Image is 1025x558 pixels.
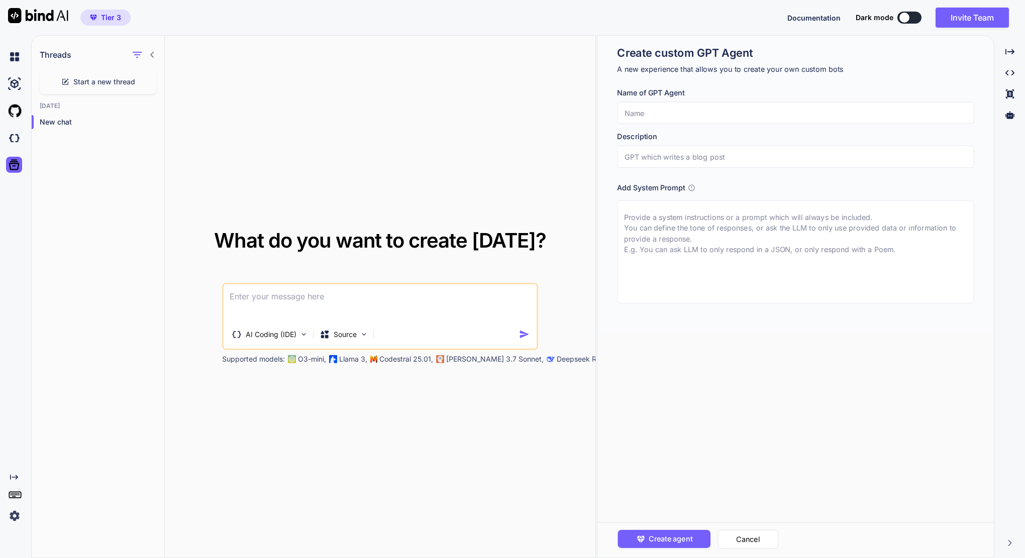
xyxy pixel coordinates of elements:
[617,182,685,193] h3: Add System Prompt
[73,77,135,87] span: Start a new thread
[329,355,337,363] img: Llama2
[334,329,357,340] p: Source
[360,330,368,339] img: Pick Models
[617,64,974,75] p: A new experience that allows you to create your own custom bots
[617,87,974,98] h3: Name of GPT Agent
[617,102,974,124] input: Name
[379,354,433,364] p: Codestral 25.01,
[101,13,121,23] span: Tier 3
[717,530,778,549] button: Cancel
[6,48,23,65] img: chat
[288,355,296,363] img: GPT-4
[299,330,308,339] img: Pick Tools
[6,130,23,147] img: darkCloudIdeIcon
[6,75,23,92] img: ai-studio
[214,228,546,253] span: What do you want to create [DATE]?
[32,102,164,110] h2: [DATE]
[649,533,692,544] span: Create agent
[787,13,841,23] button: Documentation
[519,329,530,340] img: icon
[298,354,326,364] p: O3-mini,
[617,146,974,168] input: GPT which writes a blog post
[557,354,599,364] p: Deepseek R1
[617,46,974,60] h1: Create custom GPT Agent
[856,13,893,23] span: Dark mode
[40,49,71,61] h1: Threads
[6,102,23,120] img: githubLight
[547,355,555,363] img: claude
[222,354,285,364] p: Supported models:
[6,507,23,524] img: settings
[90,15,97,21] img: premium
[80,10,131,26] button: premiumTier 3
[936,8,1009,28] button: Invite Team
[446,354,544,364] p: [PERSON_NAME] 3.7 Sonnet,
[339,354,367,364] p: Llama 3,
[8,8,68,23] img: Bind AI
[40,117,164,127] p: New chat
[617,131,974,142] h3: Description
[370,356,377,363] img: Mistral-AI
[618,530,710,548] button: Create agent
[436,355,444,363] img: claude
[246,329,296,340] p: AI Coding (IDE)
[787,14,841,22] span: Documentation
